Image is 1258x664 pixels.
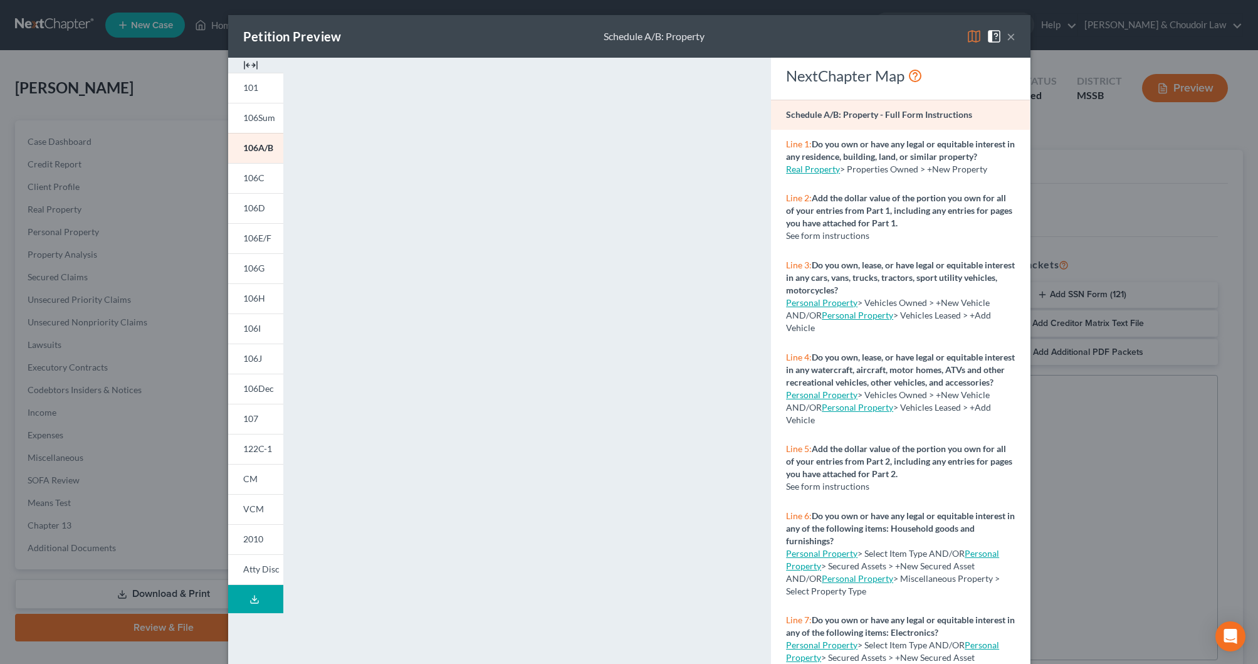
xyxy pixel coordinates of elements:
span: Line 4: [786,352,812,362]
strong: Do you own, lease, or have legal or equitable interest in any cars, vans, trucks, tractors, sport... [786,260,1015,295]
strong: Do you own or have any legal or equitable interest in any of the following items: Electronics? [786,614,1015,638]
span: CM [243,473,258,484]
strong: Schedule A/B: Property - Full Form Instructions [786,109,972,120]
span: Line 6: [786,510,812,521]
span: > Select Item Type AND/OR [786,640,965,650]
a: CM [228,464,283,494]
span: 107 [243,413,258,424]
span: See form instructions [786,481,869,492]
a: Personal Property [786,548,857,559]
a: 106Dec [228,374,283,404]
a: 106A/B [228,133,283,163]
a: Atty Disc [228,554,283,585]
div: Schedule A/B: Property [604,29,705,44]
a: 106Sum [228,103,283,133]
strong: Do you own or have any legal or equitable interest in any of the following items: Household goods... [786,510,1015,546]
span: > Secured Assets > +New Secured Asset AND/OR [786,548,999,584]
span: 106Sum [243,112,275,123]
span: > Properties Owned > +New Property [840,164,987,174]
a: Personal Property [786,297,857,308]
span: > Select Item Type AND/OR [786,548,965,559]
a: 106H [228,283,283,314]
a: VCM [228,494,283,524]
a: 106D [228,193,283,223]
a: 122C-1 [228,434,283,464]
span: > Miscellaneous Property > Select Property Type [786,573,1000,596]
a: 2010 [228,524,283,554]
a: Personal Property [822,573,893,584]
a: 101 [228,73,283,103]
img: map-eea8200ae884c6f1103ae1953ef3d486a96c86aabb227e865a55264e3737af1f.svg [967,29,982,44]
a: Personal Property [786,389,857,400]
a: 106G [228,253,283,283]
span: > Vehicles Leased > +Add Vehicle [786,310,991,333]
span: Atty Disc [243,564,280,574]
span: Line 2: [786,192,812,203]
span: Line 5: [786,443,812,454]
span: 106D [243,203,265,213]
a: Personal Property [822,310,893,320]
a: Personal Property [786,548,999,571]
strong: Do you own or have any legal or equitable interest in any residence, building, land, or similar p... [786,139,1015,162]
span: > Vehicles Owned > +New Vehicle AND/OR [786,297,990,320]
span: Line 3: [786,260,812,270]
a: Personal Property [822,402,893,413]
span: 106I [243,323,261,334]
span: Line 7: [786,614,812,625]
span: 106H [243,293,265,303]
span: 106G [243,263,265,273]
span: 106J [243,353,262,364]
span: > Vehicles Leased > +Add Vehicle [786,402,991,425]
a: Real Property [786,164,840,174]
span: 106A/B [243,142,273,153]
div: NextChapter Map [786,66,1015,86]
button: × [1007,29,1015,44]
span: VCM [243,503,264,514]
strong: Add the dollar value of the portion you own for all of your entries from Part 1, including any en... [786,192,1012,228]
span: > Vehicles Owned > +New Vehicle AND/OR [786,389,990,413]
span: Line 1: [786,139,812,149]
a: 106C [228,163,283,193]
img: expand-e0f6d898513216a626fdd78e52531dac95497ffd26381d4c15ee2fc46db09dca.svg [243,58,258,73]
a: 107 [228,404,283,434]
strong: Do you own, lease, or have legal or equitable interest in any watercraft, aircraft, motor homes, ... [786,352,1015,387]
a: 106I [228,314,283,344]
img: help-close-5ba153eb36485ed6c1ea00a893f15db1cb9b99d6cae46e1a8edb6c62d00a1a76.svg [987,29,1002,44]
span: 122C-1 [243,443,272,454]
div: Petition Preview [243,28,342,45]
span: 101 [243,82,258,93]
div: Open Intercom Messenger [1215,621,1245,651]
span: 2010 [243,534,263,544]
a: 106J [228,344,283,374]
strong: Add the dollar value of the portion you own for all of your entries from Part 2, including any en... [786,443,1012,479]
span: 106Dec [243,383,274,394]
a: 106E/F [228,223,283,253]
a: Personal Property [786,640,857,650]
span: 106C [243,172,265,183]
span: 106E/F [243,233,271,243]
span: See form instructions [786,230,869,241]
